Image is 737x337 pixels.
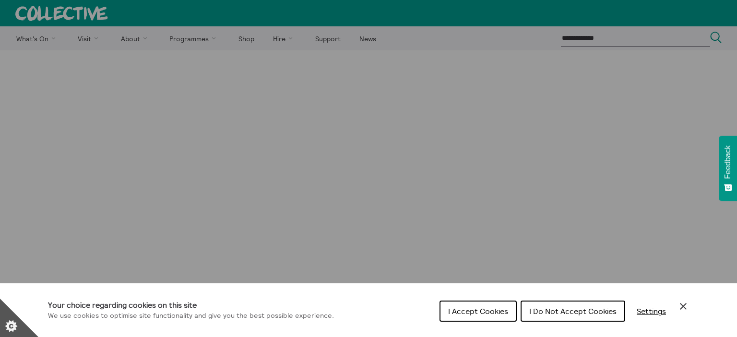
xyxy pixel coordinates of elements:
span: Feedback [724,145,732,179]
button: Feedback - Show survey [719,136,737,201]
button: I Accept Cookies [440,301,517,322]
span: I Do Not Accept Cookies [529,306,617,316]
button: I Do Not Accept Cookies [521,301,625,322]
p: We use cookies to optimise site functionality and give you the best possible experience. [48,311,334,321]
h1: Your choice regarding cookies on this site [48,299,334,311]
button: Settings [629,302,674,321]
span: I Accept Cookies [448,306,508,316]
span: Settings [637,306,666,316]
button: Close Cookie Control [678,301,689,312]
